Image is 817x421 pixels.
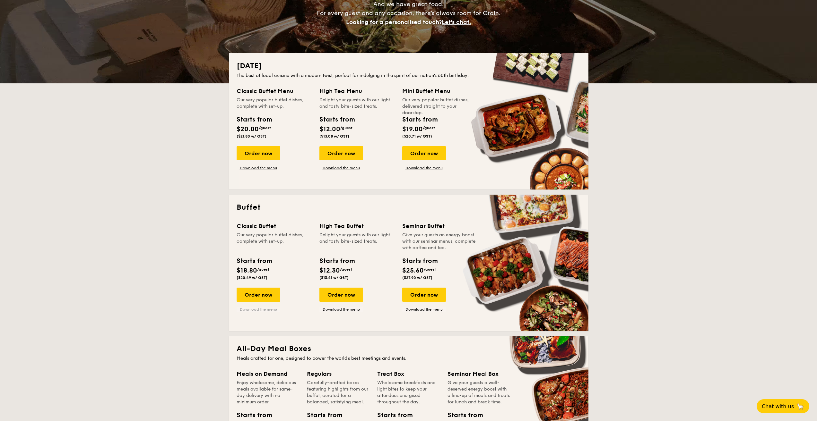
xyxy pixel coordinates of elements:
[257,267,269,272] span: /guest
[402,307,446,312] a: Download the menu
[237,97,312,110] div: Our very popular buffet dishes, complete with set-up.
[377,380,440,405] div: Wholesome breakfasts and light bites to keep your attendees energised throughout the day.
[377,410,406,420] div: Starts from
[402,125,423,133] span: $19.00
[319,232,395,251] div: Delight your guests with our light and tasty bite-sized treats.
[237,222,312,231] div: Classic Buffet
[237,115,272,124] div: Starts from
[340,126,352,130] span: /guest
[259,126,271,130] span: /guest
[319,97,395,110] div: Delight your guests with our light and tasty bite-sized treats.
[319,267,340,274] span: $12.30
[237,202,581,213] h2: Buffet
[402,134,432,139] span: ($20.71 w/ GST)
[796,403,804,410] span: 🦙
[448,369,510,378] div: Seminar Meal Box
[377,369,440,378] div: Treat Box
[319,125,340,133] span: $12.00
[319,134,349,139] span: ($13.08 w/ GST)
[319,165,363,171] a: Download the menu
[402,222,477,231] div: Seminar Buffet
[319,87,395,96] div: High Tea Menu
[402,275,432,280] span: ($27.90 w/ GST)
[237,307,280,312] a: Download the menu
[237,355,581,362] div: Meals crafted for one, designed to power the world's best meetings and events.
[402,267,424,274] span: $25.60
[319,115,354,124] div: Starts from
[402,97,477,110] div: Our very popular buffet dishes, delivered straight to your doorstep.
[442,19,471,26] span: Let's chat.
[346,19,442,26] span: Looking for a personalised touch?
[317,1,500,26] span: And we have great food. For every guest and any occasion, there’s always room for Grain.
[402,232,477,251] div: Give your guests an energy boost with our seminar menus, complete with coffee and tea.
[448,410,476,420] div: Starts from
[757,399,809,413] button: Chat with us🦙
[319,275,349,280] span: ($13.41 w/ GST)
[237,288,280,302] div: Order now
[402,87,477,96] div: Mini Buffet Menu
[237,125,259,133] span: $20.00
[237,146,280,160] div: Order now
[402,256,437,266] div: Starts from
[237,344,581,354] h2: All-Day Meal Boxes
[237,275,267,280] span: ($20.49 w/ GST)
[237,369,299,378] div: Meals on Demand
[424,267,436,272] span: /guest
[319,307,363,312] a: Download the menu
[402,115,437,124] div: Starts from
[237,134,266,139] span: ($21.80 w/ GST)
[237,87,312,96] div: Classic Buffet Menu
[237,232,312,251] div: Our very popular buffet dishes, complete with set-up.
[448,380,510,405] div: Give your guests a well-deserved energy boost with a line-up of meals and treats for lunch and br...
[237,165,280,171] a: Download the menu
[237,267,257,274] span: $18.80
[237,380,299,405] div: Enjoy wholesome, delicious meals available for same-day delivery with no minimum order.
[762,403,794,409] span: Chat with us
[237,72,581,79] div: The best of local cuisine with a modern twist, perfect for indulging in the spirit of our nation’...
[402,288,446,302] div: Order now
[340,267,352,272] span: /guest
[402,165,446,171] a: Download the menu
[319,222,395,231] div: High Tea Buffet
[237,256,272,266] div: Starts from
[307,410,336,420] div: Starts from
[307,369,369,378] div: Regulars
[319,288,363,302] div: Order now
[319,146,363,160] div: Order now
[402,146,446,160] div: Order now
[423,126,435,130] span: /guest
[307,380,369,405] div: Carefully-crafted boxes featuring highlights from our buffet, curated for a balanced, satisfying ...
[237,61,581,71] h2: [DATE]
[237,410,265,420] div: Starts from
[319,256,354,266] div: Starts from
